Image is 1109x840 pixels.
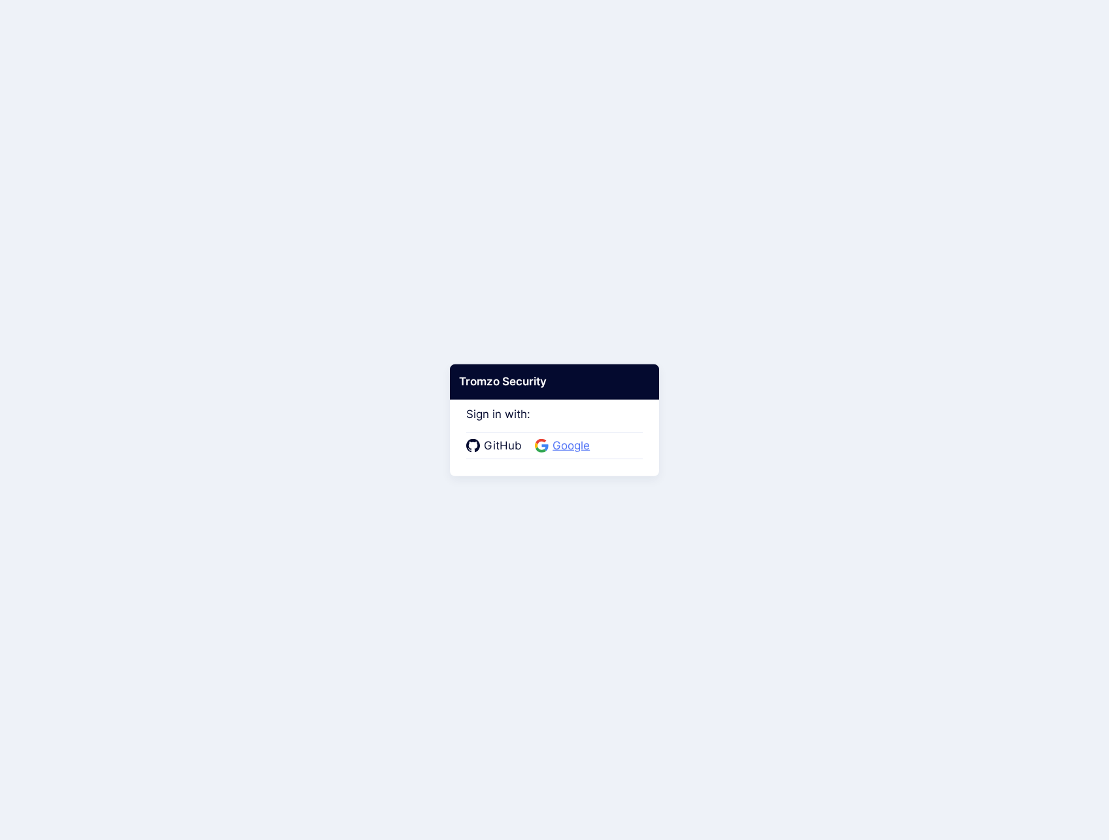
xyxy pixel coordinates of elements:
[480,438,526,455] span: GitHub
[466,390,643,459] div: Sign in with:
[466,438,526,455] a: GitHub
[549,438,594,455] span: Google
[450,364,659,400] div: Tromzo Security
[535,438,594,455] a: Google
